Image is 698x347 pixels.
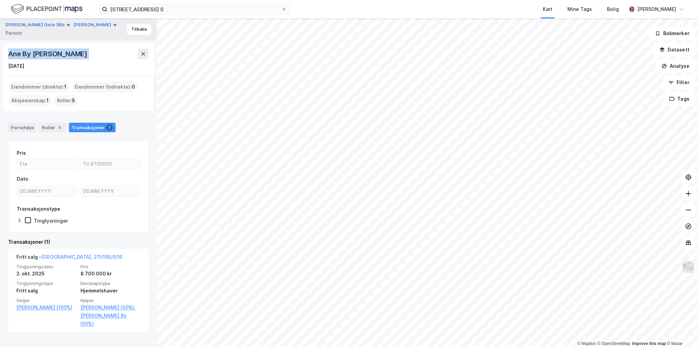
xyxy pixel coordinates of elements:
span: Eierskapstype [80,281,140,286]
button: Tilbake [127,24,151,35]
div: Kart [543,5,552,13]
button: [PERSON_NAME] Gate 38b [5,21,66,28]
img: Z [682,261,695,274]
iframe: Chat Widget [664,314,698,347]
div: Portefølje [8,123,36,132]
span: Pris [80,264,140,270]
div: Eiendommer (direkte) : [9,81,69,92]
div: Aksjeeierskap : [9,95,51,106]
a: [GEOGRAPHIC_DATA], 211/195/0/19 [41,254,122,260]
span: 0 [132,83,135,91]
a: [PERSON_NAME] (100%) [16,303,76,312]
div: Ane By [PERSON_NAME] [8,48,89,59]
div: [DATE] [8,62,24,70]
input: Til 8700000 [80,159,140,169]
img: logo.f888ab2527a4732fd821a326f86c7f29.svg [11,3,83,15]
div: Roller [39,123,66,132]
button: Datasett [654,43,695,57]
div: [PERSON_NAME] [637,5,676,13]
a: [PERSON_NAME] (50%), [80,303,140,312]
button: Analyse [656,59,695,73]
span: Tinglysningstype [16,281,76,286]
div: Tinglysninger [34,217,68,224]
input: DD.MM.YYYY [80,186,140,196]
div: 5 [57,124,63,131]
span: 5 [72,96,75,105]
span: Tinglysningsdato [16,264,76,270]
span: 1 [64,83,66,91]
div: 2. okt. 2025 [16,270,76,278]
div: Pris [17,149,26,157]
div: Transaksjoner [69,123,116,132]
a: Improve this map [632,341,666,346]
div: Roller : [54,95,78,106]
div: Eiendommer (Indirekte) : [72,81,138,92]
div: Bolig [607,5,619,13]
button: [PERSON_NAME] [74,21,113,28]
input: Fra [17,159,77,169]
input: DD.MM.YYYY [17,186,77,196]
div: Transaksjoner (1) [8,238,149,246]
div: Fritt salg - [16,253,122,264]
div: Dato [17,175,28,183]
div: Transaksjonstype [17,205,60,213]
div: Person [5,29,22,37]
div: Hjemmelshaver [80,287,140,295]
button: Tags [664,92,695,106]
span: Selger [16,298,76,303]
input: Søk på adresse, matrikkel, gårdeiere, leietakere eller personer [107,4,281,14]
a: Mapbox [577,341,596,346]
div: 8 700 000 kr [80,270,140,278]
div: Mine Tags [567,5,592,13]
div: Fritt salg [16,287,76,295]
span: 1 [46,96,49,105]
div: 1 [106,124,113,131]
span: Kjøper [80,298,140,303]
a: OpenStreetMap [597,341,630,346]
button: Filter [663,76,695,89]
div: Kontrollprogram for chat [664,314,698,347]
a: [PERSON_NAME] By (50%) [80,312,140,328]
button: Bokmerker [649,27,695,40]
